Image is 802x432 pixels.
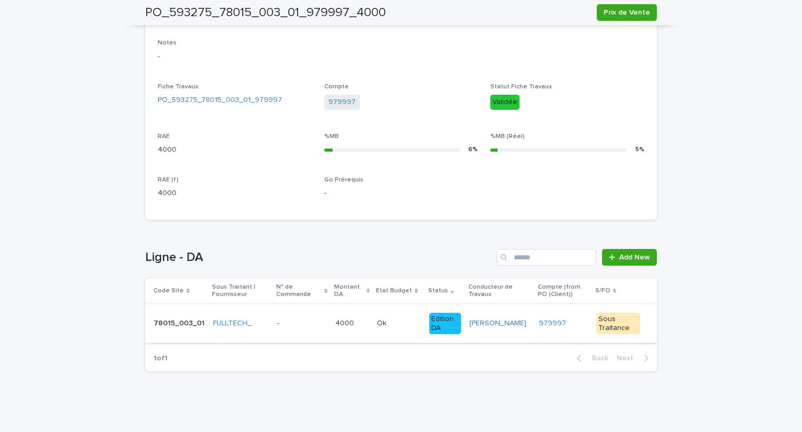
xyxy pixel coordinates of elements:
[429,313,461,335] div: Edition DA
[154,317,207,328] p: 78015_003_01
[328,97,356,108] a: 979997
[145,304,657,343] tr: 78015_003_0178015_003_01 FULLTECH_ -- 40004000 OkOk Edition DA[PERSON_NAME] 979997 Sous Traitance
[595,285,610,297] p: S/FO
[158,177,179,183] span: RAE (f)
[490,95,520,110] div: Validée
[490,133,525,140] span: %MB (Réel)
[324,177,363,183] span: Go Prérequis
[334,281,364,301] p: Montant DA
[596,313,640,335] div: Sous Traitance
[377,317,388,328] p: Ok
[468,144,478,155] div: 6 %
[158,51,644,62] p: -
[376,285,412,297] p: Etat Budget
[586,355,608,362] span: Back
[276,281,322,301] p: N° de Commande
[213,319,252,328] a: FULLTECH_
[154,285,184,297] p: Code Site
[335,317,356,328] p: 4000
[597,4,657,21] button: Prix de Vente
[324,133,339,140] span: %MB
[612,354,657,363] button: Next
[324,188,478,199] p: -
[569,354,612,363] button: Back
[604,7,650,18] span: Prix de Vente
[490,84,552,90] span: Statut Fiche Travaux
[538,281,589,301] p: Compte (from PO (Client))
[158,95,282,106] a: PO_593275_78015_003_01_979997
[497,249,596,266] input: Search
[212,281,270,301] p: Sous Traitant | Fournisseur
[145,250,492,265] h1: Ligne - DA
[619,254,650,261] span: Add New
[635,144,644,155] div: 5 %
[468,281,532,301] p: Conducteur de Travaux
[145,5,386,20] h2: PO_593275_78015_003_01_979997_4000
[469,319,526,328] a: [PERSON_NAME]
[617,355,640,362] span: Next
[324,84,349,90] span: Compte
[158,84,198,90] span: Fiche Travaux
[602,249,657,266] a: Add New
[539,319,566,328] a: 979997
[158,144,312,155] p: 4000
[158,133,170,140] span: RAE
[277,317,281,328] p: -
[428,285,448,297] p: Status
[158,188,312,199] p: 4000
[158,40,176,46] span: Notes
[145,346,176,371] p: 1 of 1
